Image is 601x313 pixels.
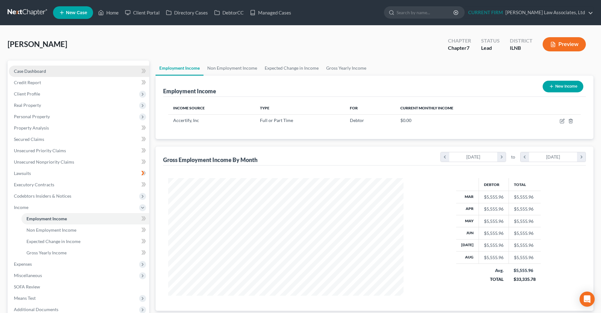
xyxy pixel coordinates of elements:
[14,171,31,176] span: Lawsuits
[163,87,216,95] div: Employment Income
[203,61,261,76] a: Non Employment Income
[14,307,58,312] span: Additional Documents
[14,295,36,301] span: Means Test
[509,252,541,264] td: $5,555.96
[350,118,364,123] span: Debtor
[481,44,500,52] div: Lead
[122,7,163,18] a: Client Portal
[543,37,586,51] button: Preview
[509,215,541,227] td: $5,555.96
[521,152,529,162] i: chevron_left
[14,91,40,96] span: Client Profile
[21,224,149,236] a: Non Employment Income
[66,10,87,15] span: New Case
[510,37,533,44] div: District
[400,106,453,110] span: Current Monthly Income
[14,68,46,74] span: Case Dashboard
[173,106,205,110] span: Income Source
[467,45,469,51] span: 7
[21,213,149,224] a: Employment Income
[9,168,149,179] a: Lawsuits
[14,125,49,130] span: Property Analysis
[509,203,541,215] td: $5,555.96
[481,37,500,44] div: Status
[8,39,67,49] span: [PERSON_NAME]
[577,152,586,162] i: chevron_right
[9,281,149,293] a: SOFA Review
[14,159,74,165] span: Unsecured Nonpriority Claims
[156,61,203,76] a: Employment Income
[484,206,504,212] div: $5,555.96
[456,227,479,239] th: Jun
[484,218,504,224] div: $5,555.96
[580,292,595,307] div: Open Intercom Messenger
[479,178,509,191] th: Debtor
[14,261,32,267] span: Expenses
[173,118,199,123] span: Accertify, Inc
[95,7,122,18] a: Home
[14,273,42,278] span: Miscellaneous
[27,216,67,221] span: Employment Income
[21,236,149,247] a: Expected Change in Income
[260,106,269,110] span: Type
[322,61,370,76] a: Gross Yearly Income
[27,250,67,255] span: Gross Yearly Income
[509,227,541,239] td: $5,555.96
[14,193,71,199] span: Codebtors Insiders & Notices
[14,136,44,142] span: Secured Claims
[27,239,80,244] span: Expected Change in Income
[9,77,149,88] a: Credit Report
[14,284,40,289] span: SOFA Review
[448,44,471,52] div: Chapter
[9,179,149,190] a: Executory Contracts
[448,37,471,44] div: Chapter
[9,122,149,134] a: Property Analysis
[261,61,322,76] a: Expected Change in Income
[484,276,504,282] div: TOTAL
[14,148,66,153] span: Unsecured Priority Claims
[14,205,28,210] span: Income
[14,182,54,187] span: Executory Contracts
[14,102,41,108] span: Real Property
[163,156,257,164] div: Gross Employment Income By Month
[514,267,536,274] div: $5,555.96
[511,154,515,160] span: to
[484,194,504,200] div: $5,555.96
[484,230,504,236] div: $5,555.96
[163,7,211,18] a: Directory Cases
[350,106,358,110] span: For
[509,239,541,251] td: $5,555.96
[456,203,479,215] th: Apr
[529,152,577,162] div: [DATE]
[456,191,479,203] th: Mar
[509,191,541,203] td: $5,555.96
[510,44,533,52] div: ILNB
[211,7,247,18] a: DebtorCC
[247,7,294,18] a: Managed Cases
[397,7,454,18] input: Search by name...
[21,247,149,258] a: Gross Yearly Income
[543,81,583,92] button: New Income
[514,276,536,282] div: $33,335.78
[441,152,449,162] i: chevron_left
[9,145,149,156] a: Unsecured Priority Claims
[9,66,149,77] a: Case Dashboard
[400,118,411,123] span: $0.00
[484,242,504,248] div: $5,555.96
[9,134,149,145] a: Secured Claims
[14,80,41,85] span: Credit Report
[260,118,293,123] span: Full or Part Time
[456,252,479,264] th: Aug
[484,267,504,274] div: Avg.
[456,215,479,227] th: May
[497,152,506,162] i: chevron_right
[14,114,50,119] span: Personal Property
[465,7,593,18] a: CURRENT FIRM[PERSON_NAME] Law Associates, Ltd
[9,156,149,168] a: Unsecured Nonpriority Claims
[456,239,479,251] th: [DATE]
[509,178,541,191] th: Total
[27,227,76,233] span: Non Employment Income
[468,9,503,15] strong: CURRENT FIRM
[484,254,504,261] div: $5,555.96
[449,152,498,162] div: [DATE]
